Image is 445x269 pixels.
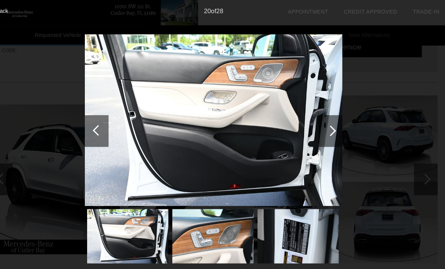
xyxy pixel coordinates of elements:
span: Back [16,8,27,13]
img: e50ed67ce091c10887026124756824e4.jpg [264,199,342,251]
span: 28 [225,7,232,14]
a: Trade-In [412,8,437,14]
a: Credit Approved [347,8,397,14]
img: 14616280cb96a8d8a2bd975b5ba2a39d.jpg [102,199,180,251]
span: 20 [213,7,220,14]
img: 14616280cb96a8d8a2bd975b5ba2a39d.jpg [100,32,345,196]
a: Appointment [293,8,331,14]
img: fad0b3f6d5649c69f194f09252ed0012.jpg [183,199,261,251]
